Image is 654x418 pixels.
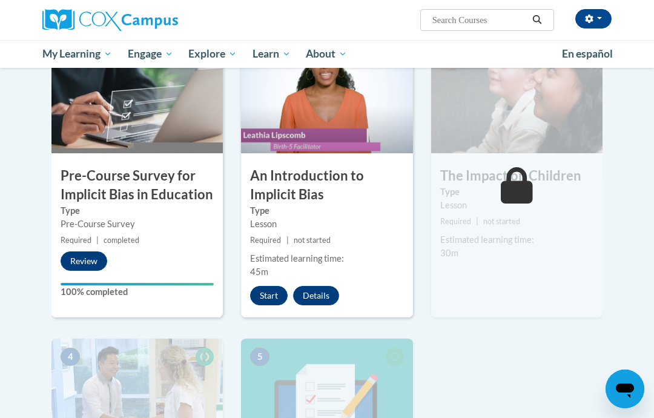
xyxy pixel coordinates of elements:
label: Type [250,204,403,217]
span: Learn [253,47,291,61]
iframe: Button to launch messaging window [606,370,644,408]
div: Lesson [250,217,403,231]
span: 5 [250,348,269,366]
span: Required [250,236,281,245]
div: Pre-Course Survey [61,217,214,231]
div: Lesson [440,199,593,212]
span: Required [440,217,471,226]
a: My Learning [35,40,120,68]
div: Estimated learning time: [250,252,403,265]
img: Cox Campus [42,9,178,31]
button: Search [528,13,546,27]
h3: The Impact on Children [431,167,603,185]
span: About [306,47,347,61]
button: Details [293,286,339,305]
label: Type [61,204,214,217]
span: | [476,217,478,226]
label: 100% completed [61,285,214,299]
img: Course Image [51,32,223,153]
a: Engage [120,40,181,68]
span: not started [483,217,520,226]
button: Account Settings [575,9,612,28]
button: Start [250,286,288,305]
span: Required [61,236,91,245]
span: Explore [188,47,237,61]
span: | [96,236,99,245]
span: completed [104,236,139,245]
a: Learn [245,40,299,68]
span: | [286,236,289,245]
input: Search Courses [431,13,528,27]
div: Your progress [61,283,214,285]
img: Course Image [241,32,412,153]
label: Type [440,185,593,199]
span: 30m [440,248,458,258]
button: Review [61,251,107,271]
span: En español [562,47,613,60]
a: Explore [180,40,245,68]
div: Estimated learning time: [440,233,593,247]
a: En español [554,41,621,67]
a: Cox Campus [42,9,220,31]
span: Engage [128,47,173,61]
h3: An Introduction to Implicit Bias [241,167,412,204]
span: My Learning [42,47,112,61]
h3: Pre-Course Survey for Implicit Bias in Education [51,167,223,204]
div: Main menu [33,40,621,68]
img: Course Image [431,32,603,153]
span: 4 [61,348,80,366]
span: 45m [250,267,268,277]
span: not started [294,236,331,245]
a: About [299,40,355,68]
